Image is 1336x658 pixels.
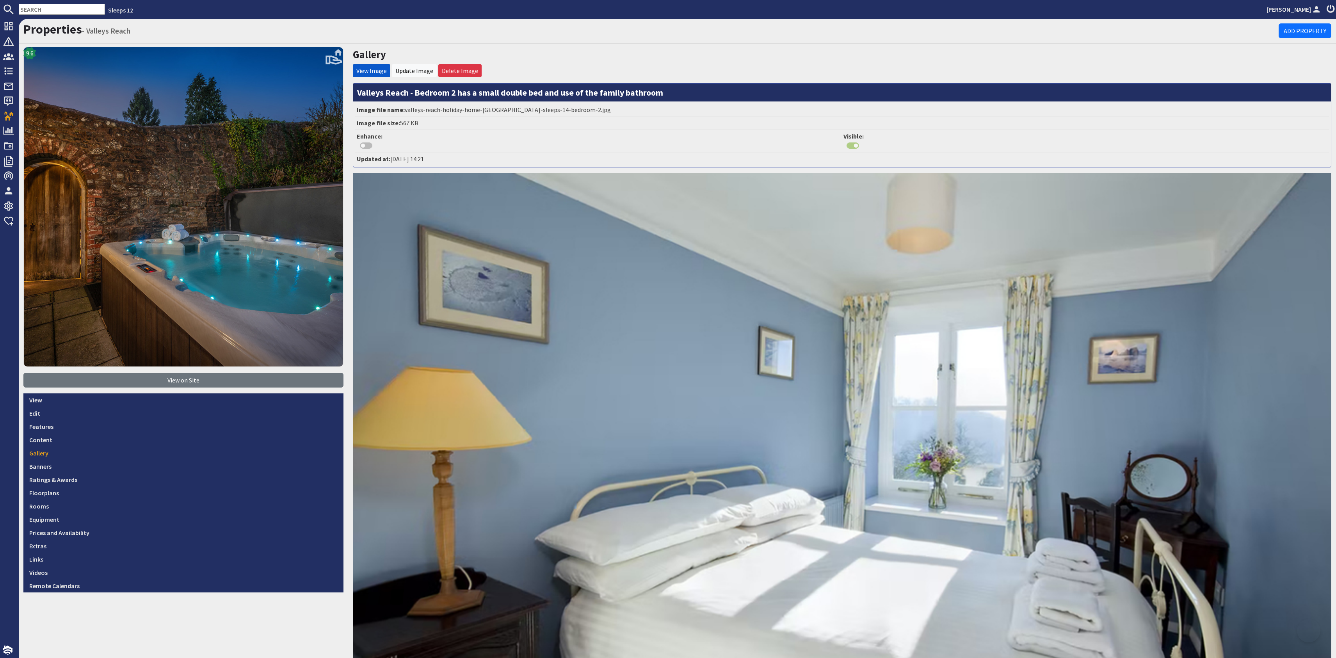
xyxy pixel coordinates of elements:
[23,446,343,460] a: Gallery
[23,433,343,446] a: Content
[19,4,105,15] input: SEARCH
[355,153,1329,165] li: [DATE] 14:21
[23,373,343,388] a: View on Site
[23,566,343,579] a: Videos
[23,513,343,526] a: Equipment
[23,500,343,513] a: Rooms
[357,106,405,114] strong: Image file name:
[355,117,1329,130] li: 567 KB
[23,393,343,407] a: View
[23,21,82,37] a: Properties
[357,155,390,163] strong: Updated at:
[23,539,343,553] a: Extras
[23,579,343,592] a: Remote Calendars
[843,132,864,140] strong: Visible:
[23,420,343,433] a: Features
[1297,619,1320,642] iframe: Toggle Customer Support
[108,6,133,14] a: Sleeps 12
[353,84,1331,101] h3: Valleys Reach - Bedroom 2 has a small double bed and use of the family bathroom
[23,407,343,420] a: Edit
[23,460,343,473] a: Banners
[357,132,382,140] strong: Enhance:
[23,473,343,486] a: Ratings & Awards
[23,553,343,566] a: Links
[82,26,130,36] small: - Valleys Reach
[1267,5,1322,14] a: [PERSON_NAME]
[355,103,1329,117] li: valleys-reach-holiday-home-[GEOGRAPHIC_DATA]-sleeps-14-bedroom-2.jpg
[23,526,343,539] a: Prices and Availability
[356,67,387,75] a: View Image
[3,646,12,655] img: staytech_i_w-64f4e8e9ee0a9c174fd5317b4b171b261742d2d393467e5bdba4413f4f884c10.svg
[1279,23,1331,38] a: Add Property
[395,67,433,75] a: Update Image
[23,486,343,500] a: Floorplans
[353,48,386,61] a: Gallery
[442,67,478,75] a: Delete Image
[23,47,343,373] a: 9.6
[23,47,343,367] img: Valleys Reach's icon
[357,119,400,127] strong: Image file size:
[26,48,34,58] span: 9.6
